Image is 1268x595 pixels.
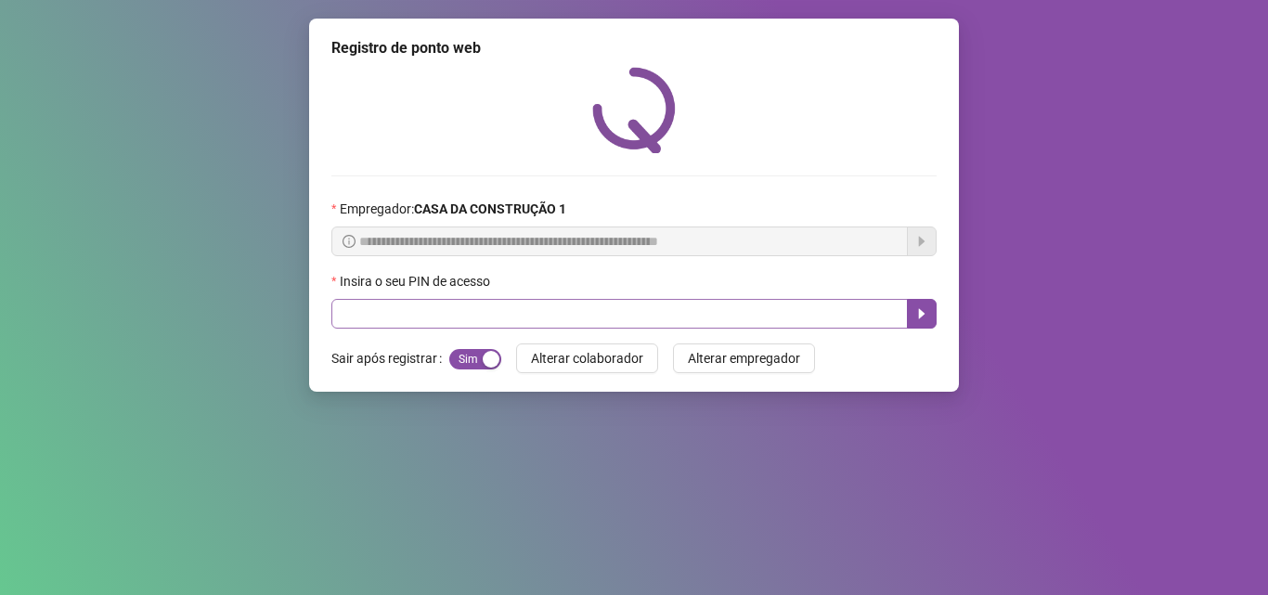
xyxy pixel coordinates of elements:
[331,343,449,373] label: Sair após registrar
[914,306,929,321] span: caret-right
[673,343,815,373] button: Alterar empregador
[414,201,566,216] strong: CASA DA CONSTRUÇÃO 1
[592,67,676,153] img: QRPoint
[516,343,658,373] button: Alterar colaborador
[531,348,643,369] span: Alterar colaborador
[331,271,502,291] label: Insira o seu PIN de acesso
[688,348,800,369] span: Alterar empregador
[343,235,356,248] span: info-circle
[340,199,566,219] span: Empregador :
[331,37,937,59] div: Registro de ponto web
